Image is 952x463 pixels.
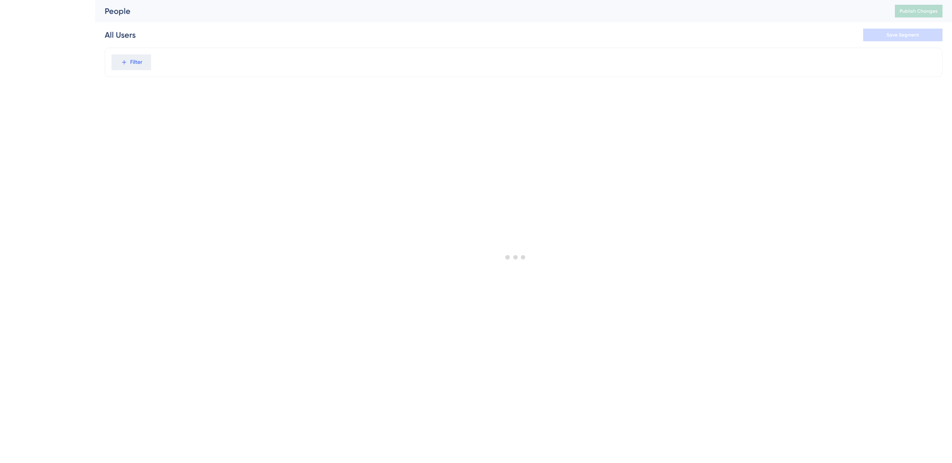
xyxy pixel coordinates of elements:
div: All Users [105,29,136,40]
button: Publish Changes [895,5,942,17]
button: Save Segment [863,29,942,41]
span: Publish Changes [900,8,938,14]
div: People [105,6,875,17]
span: Save Segment [887,32,919,38]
